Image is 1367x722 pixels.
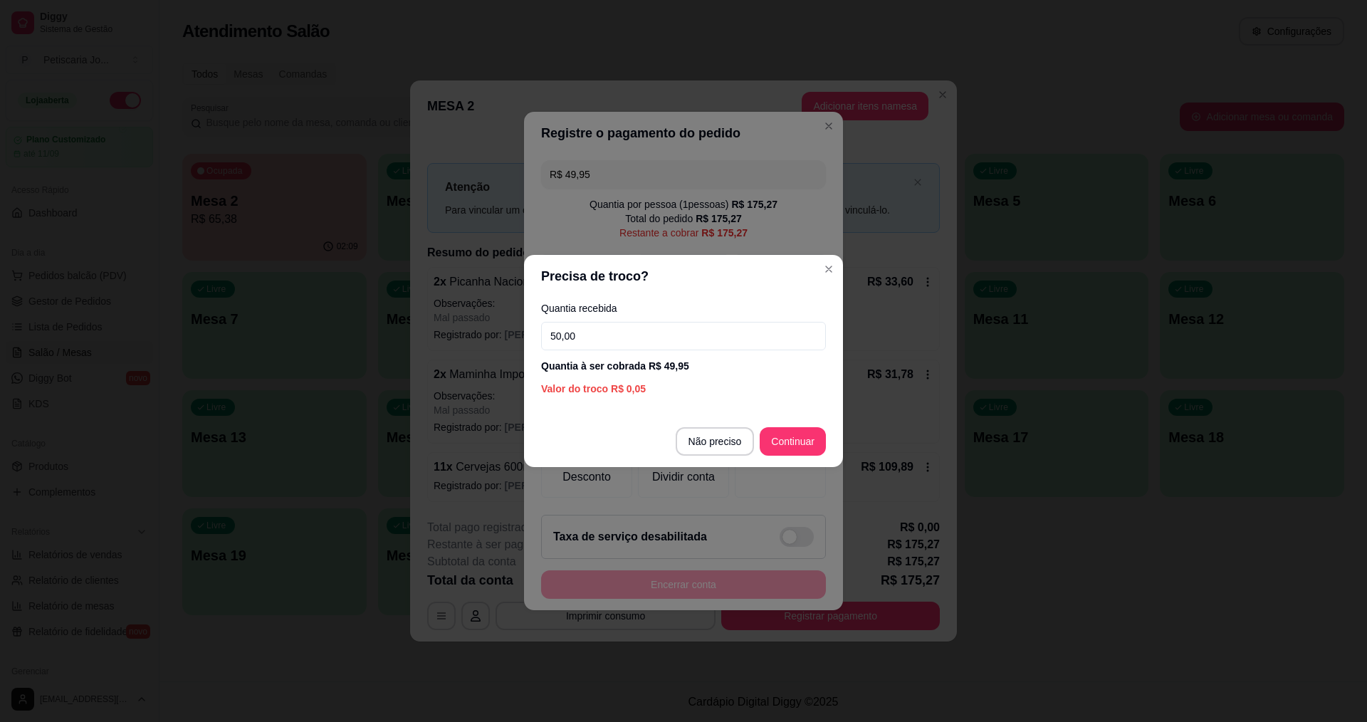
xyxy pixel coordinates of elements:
label: Quantia recebida [541,303,826,313]
button: Não preciso [676,427,755,456]
button: Close [817,258,840,281]
div: Valor do troco R$ 0,05 [541,382,826,396]
div: Quantia à ser cobrada R$ 49,95 [541,359,826,373]
header: Precisa de troco? [524,255,843,298]
button: Continuar [760,427,826,456]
